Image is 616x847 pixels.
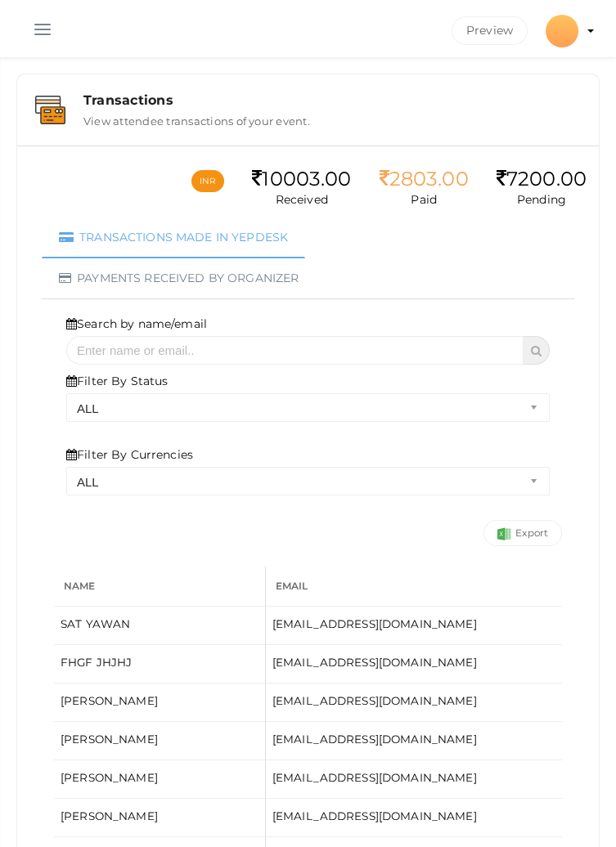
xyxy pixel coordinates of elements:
span: [EMAIL_ADDRESS][DOMAIN_NAME] [272,733,477,746]
span: [EMAIL_ADDRESS][DOMAIN_NAME] [272,694,477,707]
span: [EMAIL_ADDRESS][DOMAIN_NAME] [272,809,477,822]
span: [PERSON_NAME] [61,694,158,707]
span: [EMAIL_ADDRESS][DOMAIN_NAME] [272,656,477,669]
button: INR [191,170,224,192]
span: [EMAIL_ADDRESS][DOMAIN_NAME] [272,617,477,630]
label: Filter By Currencies [66,446,193,463]
span: FHGF JHJHJ [61,656,132,669]
span: [EMAIL_ADDRESS][DOMAIN_NAME] [272,771,477,784]
th: Name [54,567,265,607]
a: Export [483,520,562,546]
button: Preview [452,16,528,45]
a: Payments received by organizer [42,258,316,299]
label: View attendee transactions of your event. [83,108,310,128]
span: [PERSON_NAME] [61,733,158,746]
img: Success [497,527,510,540]
span: SAT YAWAN [61,617,130,630]
a: Transactions View attendee transactions of your event. [25,115,591,131]
span: [PERSON_NAME] [61,771,158,784]
th: Email [265,567,581,607]
a: Transactions made in Yepdesk [42,217,305,258]
label: Filter By Status [66,373,168,389]
div: Transactions [83,92,581,108]
img: bank-details.svg [35,96,65,124]
label: Search by name/email [66,316,207,332]
input: Enter name or email.. [66,336,524,365]
span: [PERSON_NAME] [61,809,158,822]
